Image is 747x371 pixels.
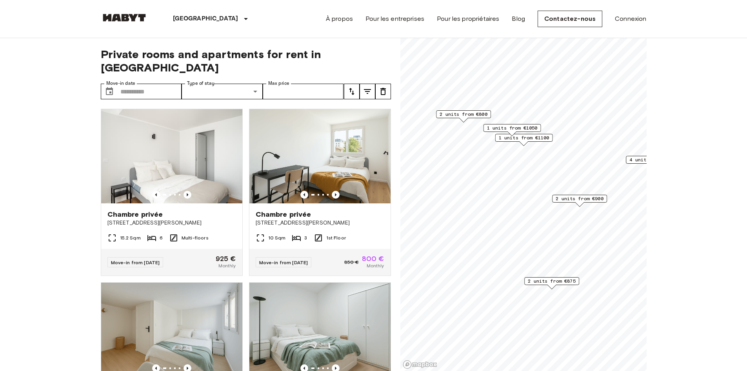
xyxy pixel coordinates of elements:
div: Map marker [495,134,553,146]
a: Mapbox logo [403,360,437,369]
div: Map marker [483,124,541,136]
a: Pour les propriétaires [437,14,499,24]
p: [GEOGRAPHIC_DATA] [173,14,238,24]
button: Previous image [300,191,308,199]
div: Map marker [552,195,607,207]
a: Marketing picture of unit FR-18-002-015-03HPrevious imagePrevious imageChambre privée[STREET_ADDR... [249,109,391,276]
span: Chambre privée [107,210,163,219]
span: Move-in from [DATE] [111,260,160,265]
span: 925 € [216,255,236,262]
span: 1 units from €1050 [487,124,537,132]
span: 2 units from €900 [556,195,603,202]
label: Max price [268,80,289,87]
span: Chambre privée [256,210,311,219]
span: 800 € [362,255,384,262]
span: 15.2 Sqm [120,234,141,241]
div: Map marker [524,277,579,289]
span: [STREET_ADDRESS][PERSON_NAME] [256,219,384,227]
button: tune [360,84,375,99]
a: À propos [326,14,353,24]
span: 3 [304,234,307,241]
span: 1st Floor [326,234,346,241]
span: Monthly [218,262,236,269]
span: Multi-floors [182,234,209,241]
div: Map marker [436,110,491,122]
a: Blog [512,14,525,24]
button: tune [375,84,391,99]
span: 1 units from €1100 [498,134,549,141]
span: Private rooms and apartments for rent in [GEOGRAPHIC_DATA] [101,48,391,74]
img: Marketing picture of unit FR-18-002-015-03H [249,109,391,203]
button: Previous image [152,191,160,199]
a: Pour les entreprises [365,14,424,24]
span: 6 [160,234,163,241]
img: Habyt [101,14,148,22]
span: 850 € [344,259,359,266]
label: Type of stay [187,80,214,87]
label: Move-in date [106,80,135,87]
button: Choose date [102,84,117,99]
span: Monthly [367,262,384,269]
button: Previous image [332,191,340,199]
span: [STREET_ADDRESS][PERSON_NAME] [107,219,236,227]
span: 10 Sqm [268,234,286,241]
button: Previous image [184,191,191,199]
a: Contactez-nous [538,11,602,27]
span: 2 units from €875 [528,278,576,285]
span: 4 units from €700 [629,156,677,163]
a: Connexion [615,14,646,24]
a: Marketing picture of unit FR-18-003-003-04Previous imagePrevious imageChambre privée[STREET_ADDRE... [101,109,243,276]
img: Marketing picture of unit FR-18-003-003-04 [101,109,242,203]
span: 2 units from €800 [440,111,487,118]
div: Map marker [626,156,681,168]
span: Move-in from [DATE] [259,260,308,265]
button: tune [344,84,360,99]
